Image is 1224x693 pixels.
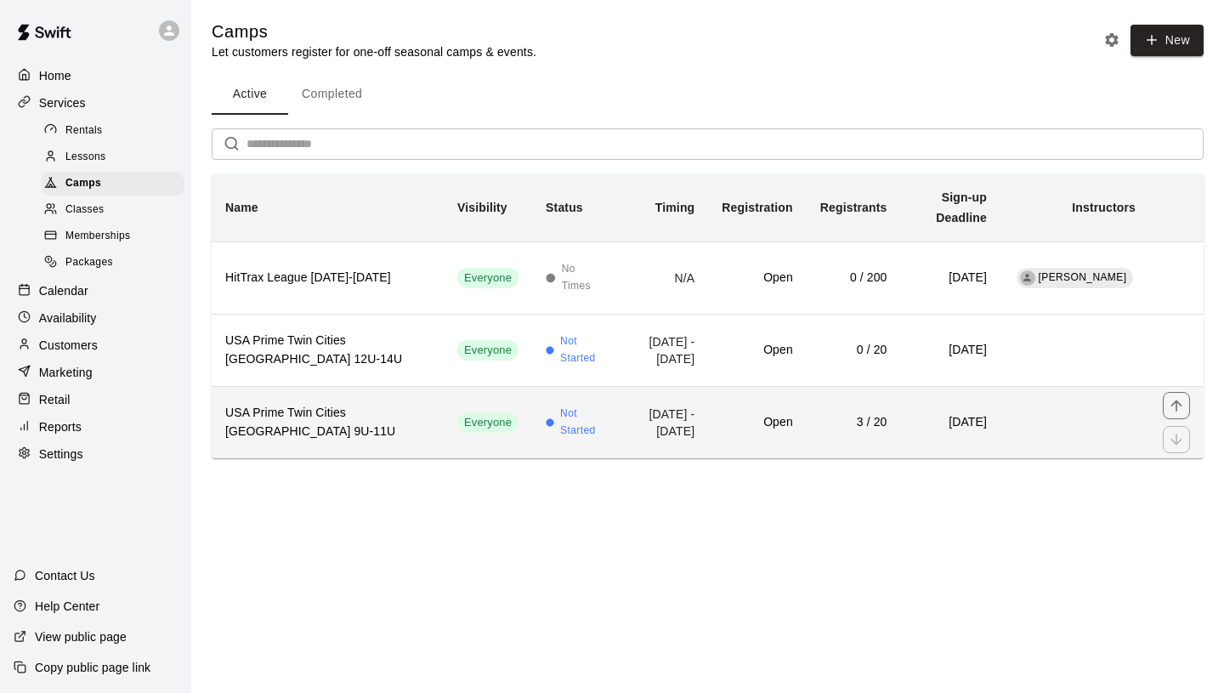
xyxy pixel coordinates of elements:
[1072,201,1136,214] b: Instructors
[562,261,607,295] span: No Times
[14,278,178,304] a: Calendar
[457,270,518,287] span: Everyone
[225,404,430,441] h6: USA Prime Twin Cities [GEOGRAPHIC_DATA] 9U-11U
[457,201,507,214] b: Visibility
[288,74,376,115] button: Completed
[41,117,191,144] a: Rentals
[14,414,178,440] a: Reports
[1039,271,1127,283] span: [PERSON_NAME]
[65,122,103,139] span: Rentals
[722,413,792,432] h6: Open
[41,250,191,276] a: Packages
[914,269,986,287] h6: [DATE]
[722,341,792,360] h6: Open
[39,391,71,408] p: Retail
[35,598,99,615] p: Help Center
[457,343,518,359] span: Everyone
[1130,25,1204,56] button: New
[41,145,184,169] div: Lessons
[41,119,184,143] div: Rentals
[820,269,887,287] h6: 0 / 200
[41,251,184,275] div: Packages
[655,201,695,214] b: Timing
[14,360,178,385] a: Marketing
[722,269,792,287] h6: Open
[41,197,191,224] a: Classes
[41,144,191,170] a: Lessons
[41,224,184,248] div: Memberships
[14,90,178,116] a: Services
[225,332,430,369] h6: USA Prime Twin Cities [GEOGRAPHIC_DATA] 12U-14U
[620,314,708,386] td: [DATE] - [DATE]
[546,201,583,214] b: Status
[225,269,430,287] h6: HitTrax League [DATE]-[DATE]
[212,20,536,43] h5: Camps
[1163,392,1190,419] button: move item up
[212,173,1204,458] table: simple table
[39,446,83,463] p: Settings
[39,364,93,381] p: Marketing
[14,305,178,331] a: Availability
[65,254,113,271] span: Packages
[457,340,518,361] div: This service is visible to all of your customers
[457,268,518,288] div: This service is visible to all of your customers
[65,202,104,219] span: Classes
[14,441,178,467] a: Settings
[39,337,98,354] p: Customers
[14,387,178,412] a: Retail
[65,175,101,192] span: Camps
[39,310,97,327] p: Availability
[457,415,518,431] span: Everyone
[14,332,178,358] a: Customers
[620,386,708,458] td: [DATE] - [DATE]
[35,628,127,645] p: View public page
[820,413,887,432] h6: 3 / 20
[39,94,86,111] p: Services
[225,201,258,214] b: Name
[35,567,95,584] p: Contact Us
[41,224,191,250] a: Memberships
[722,201,792,214] b: Registration
[820,201,887,214] b: Registrants
[41,172,184,196] div: Camps
[936,190,987,224] b: Sign-up Deadline
[620,241,708,314] td: N/A
[41,198,184,222] div: Classes
[14,63,178,88] a: Home
[914,413,986,432] h6: [DATE]
[457,412,518,433] div: This service is visible to all of your customers
[35,659,150,676] p: Copy public page link
[560,333,606,367] span: Not Started
[1099,27,1125,53] button: Camp settings
[65,228,130,245] span: Memberships
[65,149,106,166] span: Lessons
[560,406,606,440] span: Not Started
[914,341,986,360] h6: [DATE]
[1020,270,1035,286] div: Tyler Anderson
[39,67,71,84] p: Home
[41,171,191,197] a: Camps
[1125,32,1204,47] a: New
[212,43,536,60] p: Let customers register for one-off seasonal camps & events.
[39,418,82,435] p: Reports
[212,74,288,115] button: Active
[39,282,88,299] p: Calendar
[820,341,887,360] h6: 0 / 20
